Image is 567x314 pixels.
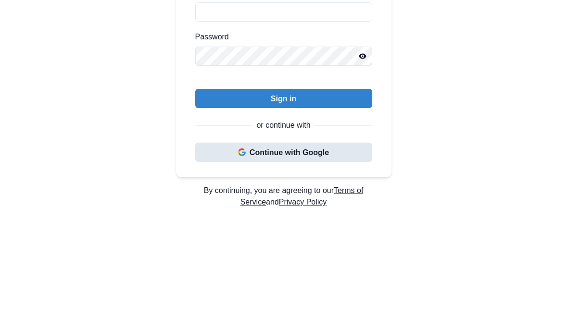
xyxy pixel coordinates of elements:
button: Sign in [195,89,372,108]
p: or continue with [256,120,310,131]
button: Reveal password [353,47,372,66]
a: Privacy Policy [279,198,327,206]
p: By continuing, you are agreeing to our and [176,185,391,208]
label: Password [195,31,366,43]
button: Continue with Google [195,143,372,162]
